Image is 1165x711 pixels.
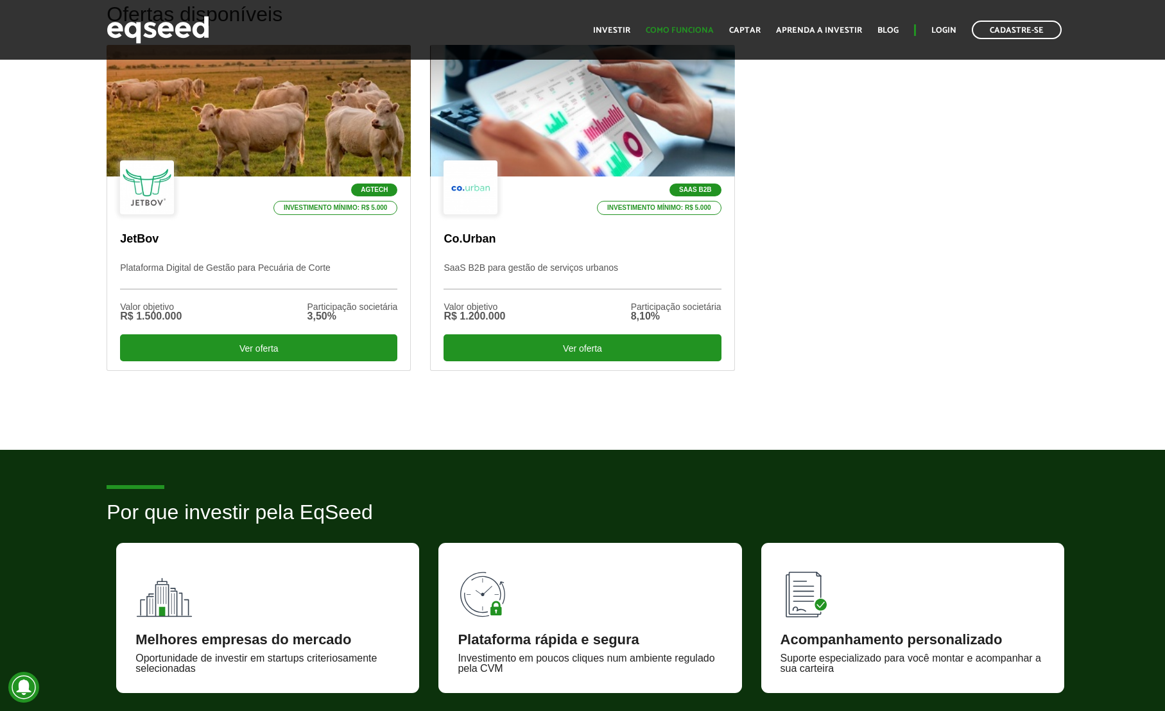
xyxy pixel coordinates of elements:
[307,302,398,311] div: Participação societária
[877,26,899,35] a: Blog
[593,26,630,35] a: Investir
[135,653,400,674] div: Oportunidade de investir em startups criteriosamente selecionadas
[458,562,515,620] img: 90x90_tempo.svg
[444,262,721,289] p: SaaS B2B para gestão de serviços urbanos
[135,633,400,647] div: Melhores empresas do mercado
[781,562,838,620] img: 90x90_lista.svg
[120,311,182,321] div: R$ 1.500.000
[781,633,1045,647] div: Acompanhamento personalizado
[444,232,721,246] p: Co.Urban
[120,334,397,361] div: Ver oferta
[430,45,734,371] a: SaaS B2B Investimento mínimo: R$ 5.000 Co.Urban SaaS B2B para gestão de serviços urbanos Valor ob...
[631,311,721,321] div: 8,10%
[307,311,398,321] div: 3,50%
[107,13,209,47] img: EqSeed
[107,501,1058,543] h2: Por que investir pela EqSeed
[458,653,722,674] div: Investimento em poucos cliques num ambiente regulado pela CVM
[631,302,721,311] div: Participação societária
[972,21,1062,39] a: Cadastre-se
[781,653,1045,674] div: Suporte especializado para você montar e acompanhar a sua carteira
[444,311,505,321] div: R$ 1.200.000
[597,201,721,215] p: Investimento mínimo: R$ 5.000
[931,26,956,35] a: Login
[729,26,761,35] a: Captar
[120,232,397,246] p: JetBov
[351,184,397,196] p: Agtech
[444,302,505,311] div: Valor objetivo
[458,633,722,647] div: Plataforma rápida e segura
[776,26,862,35] a: Aprenda a investir
[444,334,721,361] div: Ver oferta
[107,45,411,371] a: Agtech Investimento mínimo: R$ 5.000 JetBov Plataforma Digital de Gestão para Pecuária de Corte V...
[273,201,398,215] p: Investimento mínimo: R$ 5.000
[135,562,193,620] img: 90x90_fundos.svg
[646,26,714,35] a: Como funciona
[669,184,721,196] p: SaaS B2B
[120,262,397,289] p: Plataforma Digital de Gestão para Pecuária de Corte
[120,302,182,311] div: Valor objetivo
